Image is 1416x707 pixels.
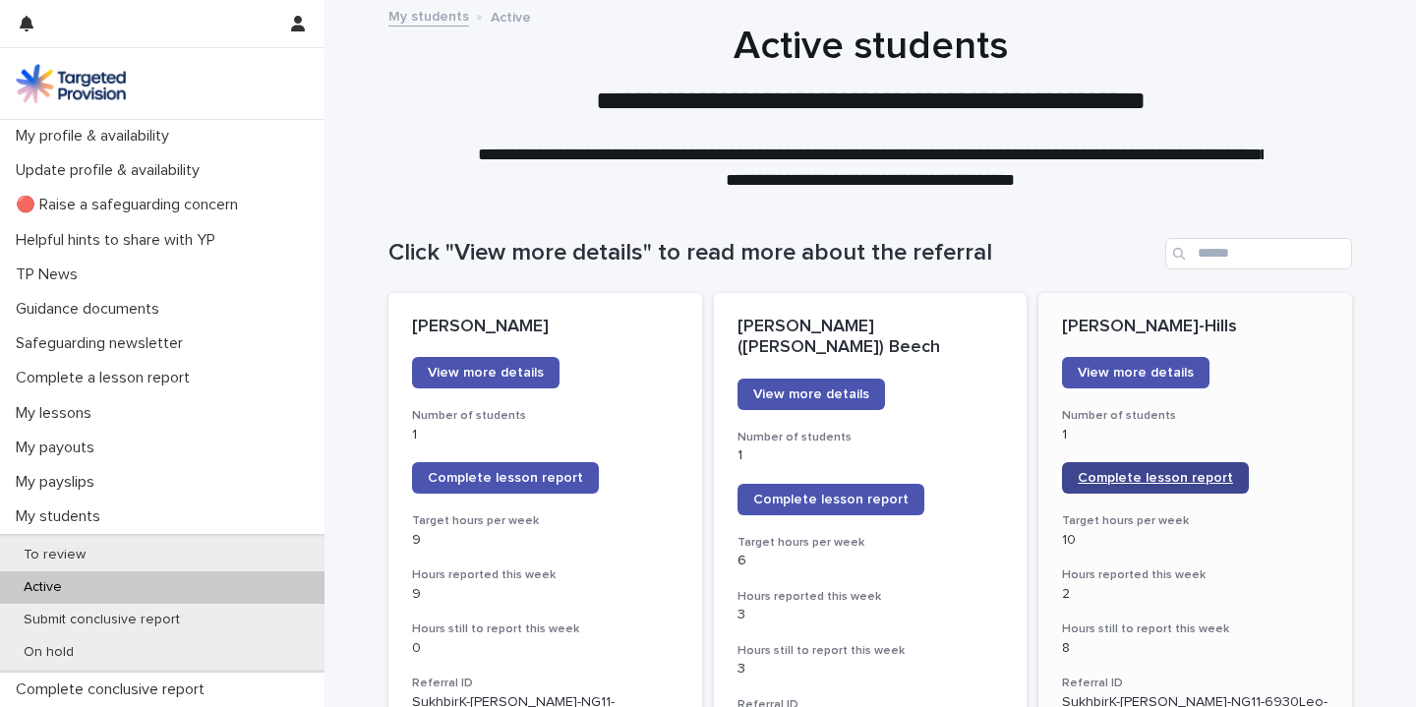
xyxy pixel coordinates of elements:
[8,680,220,699] p: Complete conclusive report
[412,532,678,549] p: 9
[8,507,116,526] p: My students
[388,23,1352,70] h1: Active students
[1078,366,1194,380] span: View more details
[1062,640,1328,657] p: 8
[1062,567,1328,583] h3: Hours reported this week
[8,612,196,628] p: Submit conclusive report
[412,427,678,443] p: 1
[737,535,1004,551] h3: Target hours per week
[737,317,1004,359] p: [PERSON_NAME] ([PERSON_NAME]) Beech
[412,408,678,424] h3: Number of students
[8,196,254,214] p: 🔴 Raise a safeguarding concern
[388,239,1157,267] h1: Click "View more details" to read more about the referral
[8,404,107,423] p: My lessons
[8,300,175,319] p: Guidance documents
[737,661,1004,678] p: 3
[8,473,110,492] p: My payslips
[388,4,469,27] a: My students
[491,5,531,27] p: Active
[753,387,869,401] span: View more details
[1062,317,1328,338] p: [PERSON_NAME]-Hills
[753,493,909,506] span: Complete lesson report
[8,579,78,596] p: Active
[8,127,185,146] p: My profile & availability
[412,462,599,494] a: Complete lesson report
[412,513,678,529] h3: Target hours per week
[412,586,678,603] p: 9
[1062,427,1328,443] p: 1
[1062,357,1209,388] a: View more details
[412,621,678,637] h3: Hours still to report this week
[1062,408,1328,424] h3: Number of students
[737,607,1004,623] p: 3
[412,317,678,338] p: [PERSON_NAME]
[8,161,215,180] p: Update profile & availability
[8,334,199,353] p: Safeguarding newsletter
[1062,462,1249,494] a: Complete lesson report
[737,589,1004,605] h3: Hours reported this week
[737,447,1004,464] p: 1
[428,366,544,380] span: View more details
[8,547,101,563] p: To review
[737,430,1004,445] h3: Number of students
[737,553,1004,569] p: 6
[1062,513,1328,529] h3: Target hours per week
[737,484,924,515] a: Complete lesson report
[1062,676,1328,691] h3: Referral ID
[8,231,231,250] p: Helpful hints to share with YP
[8,644,89,661] p: On hold
[412,567,678,583] h3: Hours reported this week
[428,471,583,485] span: Complete lesson report
[737,379,885,410] a: View more details
[412,357,560,388] a: View more details
[412,640,678,657] p: 0
[737,643,1004,659] h3: Hours still to report this week
[8,369,206,387] p: Complete a lesson report
[8,439,110,457] p: My payouts
[8,265,93,284] p: TP News
[1062,586,1328,603] p: 2
[1165,238,1352,269] input: Search
[1062,532,1328,549] p: 10
[16,64,126,103] img: M5nRWzHhSzIhMunXDL62
[1062,621,1328,637] h3: Hours still to report this week
[1078,471,1233,485] span: Complete lesson report
[412,676,678,691] h3: Referral ID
